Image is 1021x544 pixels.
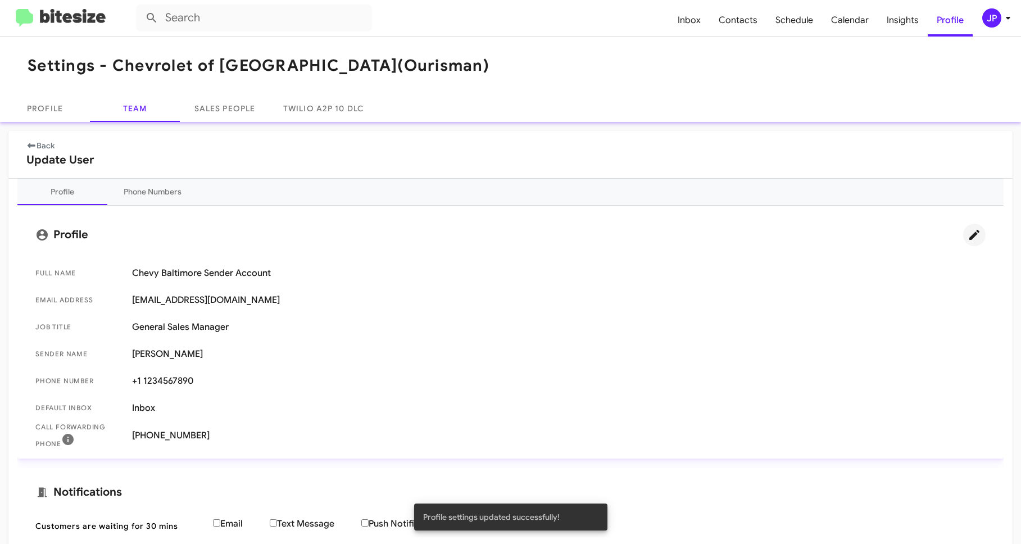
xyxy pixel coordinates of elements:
[35,294,123,306] span: Email Address
[180,95,270,122] a: Sales People
[132,402,986,414] span: Inbox
[124,186,181,197] div: Phone Numbers
[397,56,489,75] span: (Ourisman)
[132,375,986,387] span: +1 1234567890
[878,4,928,37] a: Insights
[51,186,74,197] div: Profile
[35,268,123,279] span: Full Name
[132,321,986,333] span: General Sales Manager
[35,520,204,532] span: Customers are waiting for 30 mins
[35,375,123,387] span: Phone number
[35,402,123,414] span: Default Inbox
[26,151,995,169] h2: Update User
[669,4,710,37] a: Inbox
[822,4,878,37] a: Calendar
[270,518,361,529] label: Text Message
[26,140,55,151] a: Back
[132,348,986,360] span: [PERSON_NAME]
[28,57,489,75] h1: Settings - Chevrolet of [GEOGRAPHIC_DATA]
[35,486,986,499] mat-card-title: Notifications
[213,518,270,529] label: Email
[270,95,377,122] a: Twilio A2P 10 DLC
[35,321,123,333] span: Job Title
[35,421,123,450] span: Call Forwarding Phone
[928,4,973,37] a: Profile
[90,95,180,122] a: Team
[766,4,822,37] a: Schedule
[132,294,986,306] span: [EMAIL_ADDRESS][DOMAIN_NAME]
[361,518,468,529] label: Push Notification
[132,430,986,441] span: [PHONE_NUMBER]
[35,348,123,360] span: Sender Name
[710,4,766,37] a: Contacts
[423,511,560,523] span: Profile settings updated successfully!
[270,519,277,527] input: Text Message
[35,224,986,246] mat-card-title: Profile
[973,8,1009,28] button: JP
[361,519,369,527] input: Push Notification
[132,268,986,279] span: Chevy Baltimore Sender Account
[213,519,220,527] input: Email
[982,8,1001,28] div: JP
[136,4,372,31] input: Search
